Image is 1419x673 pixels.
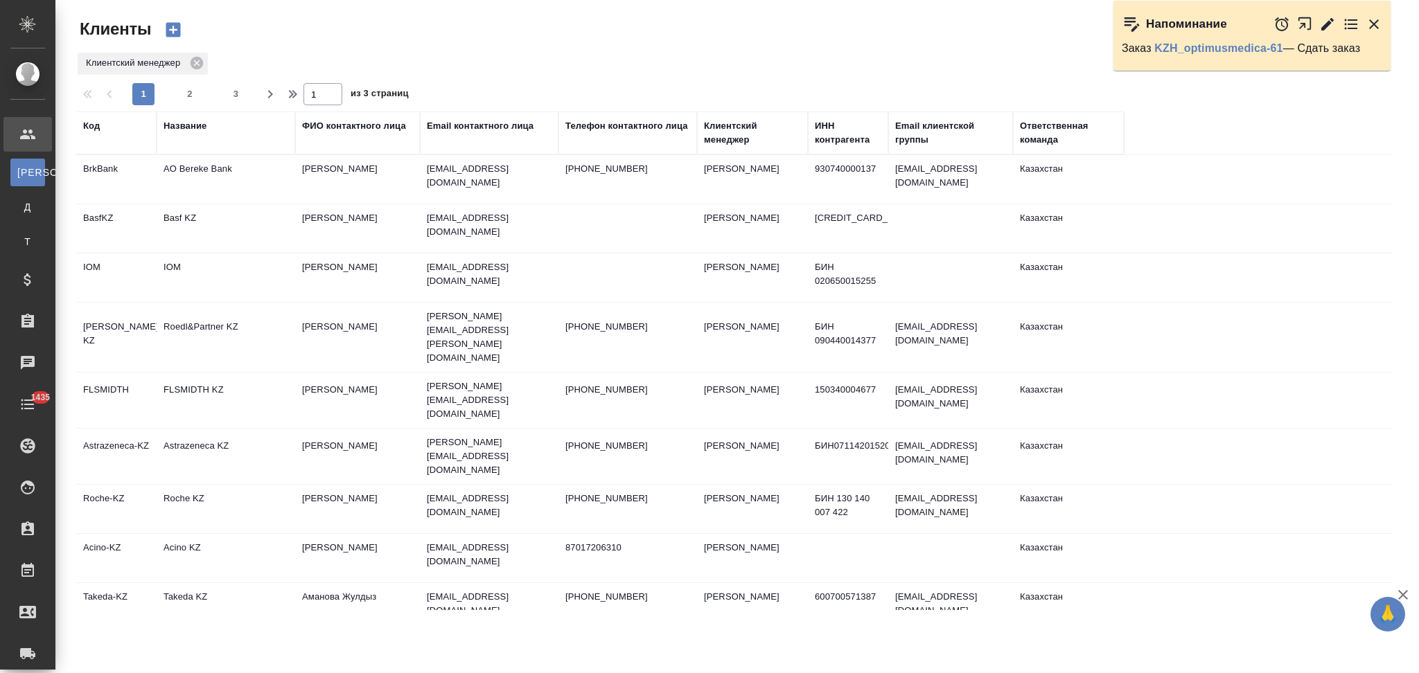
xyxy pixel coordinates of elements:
[157,313,295,361] td: Roedl&Partner KZ
[157,376,295,424] td: FLSMIDTH KZ
[704,119,801,147] div: Клиентский менеджер
[808,204,888,253] td: [CREDIT_CARD_NUMBER]
[888,376,1013,424] td: [EMAIL_ADDRESS][DOMAIN_NAME]
[83,119,100,133] div: Код
[295,485,420,533] td: [PERSON_NAME]
[76,155,157,204] td: BrkBank
[76,485,157,533] td: Roche-KZ
[76,432,157,481] td: Astrazeneca-KZ
[1013,313,1124,361] td: Казахстан
[808,376,888,424] td: 150340004677
[295,534,420,582] td: [PERSON_NAME]
[295,376,420,424] td: [PERSON_NAME]
[76,18,151,40] span: Клиенты
[157,534,295,582] td: Acino KZ
[815,119,881,147] div: ИНН контрагента
[427,309,552,365] p: [PERSON_NAME][EMAIL_ADDRESS][PERSON_NAME][DOMAIN_NAME]
[179,83,201,105] button: 2
[1319,16,1336,33] button: Редактировать
[157,204,295,253] td: Basf KZ
[157,485,295,533] td: Roche KZ
[808,313,888,361] td: БИН 090440014377
[808,485,888,533] td: БИН 130 140 007 422
[565,590,690,604] p: [PHONE_NUMBER]
[164,119,206,133] div: Название
[565,383,690,397] p: [PHONE_NUMBER]
[888,583,1013,631] td: [EMAIL_ADDRESS][DOMAIN_NAME]
[10,159,45,186] a: [PERSON_NAME]
[1013,534,1124,582] td: Казахстан
[10,228,45,255] a: Т
[1273,16,1290,33] button: Отложить
[1020,119,1117,147] div: Ответственная команда
[697,534,808,582] td: [PERSON_NAME]
[1297,9,1313,39] button: Открыть в новой вкладке
[10,193,45,221] a: Д
[157,253,295,302] td: IOM
[697,155,808,204] td: [PERSON_NAME]
[888,485,1013,533] td: [EMAIL_ADDRESS][DOMAIN_NAME]
[1366,16,1382,33] button: Закрыть
[427,541,552,568] p: [EMAIL_ADDRESS][DOMAIN_NAME]
[76,583,157,631] td: Takeda-KZ
[565,119,688,133] div: Телефон контактного лица
[808,155,888,204] td: 930740000137
[295,313,420,361] td: [PERSON_NAME]
[697,253,808,302] td: [PERSON_NAME]
[1013,376,1124,424] td: Казахстан
[86,56,185,70] p: Клиентский менеджер
[888,313,1013,361] td: [EMAIL_ADDRESS][DOMAIN_NAME]
[1376,600,1400,629] span: 🙏
[427,492,552,519] p: [EMAIL_ADDRESS][DOMAIN_NAME]
[427,119,534,133] div: Email контактного лица
[427,436,552,477] p: [PERSON_NAME][EMAIL_ADDRESS][DOMAIN_NAME]
[17,200,38,214] span: Д
[157,432,295,481] td: Astrazeneca KZ
[1013,155,1124,204] td: Казахстан
[295,155,420,204] td: [PERSON_NAME]
[1122,42,1382,55] p: Заказ — Сдать заказ
[3,387,52,422] a: 1435
[76,313,157,361] td: [PERSON_NAME]-KZ
[295,204,420,253] td: [PERSON_NAME]
[427,211,552,239] p: [EMAIL_ADDRESS][DOMAIN_NAME]
[1146,17,1227,31] p: Напоминание
[697,313,808,361] td: [PERSON_NAME]
[302,119,406,133] div: ФИО контактного лица
[179,87,201,101] span: 2
[697,204,808,253] td: [PERSON_NAME]
[565,492,690,505] p: [PHONE_NUMBER]
[17,235,38,249] span: Т
[1343,16,1359,33] button: Перейти в todo
[78,53,208,75] div: Клиентский менеджер
[76,204,157,253] td: BasfKZ
[565,439,690,453] p: [PHONE_NUMBER]
[295,432,420,481] td: [PERSON_NAME]
[23,391,58,404] span: 1435
[1370,597,1405,631] button: 🙏
[565,320,690,334] p: [PHONE_NUMBER]
[697,583,808,631] td: [PERSON_NAME]
[427,379,552,421] p: [PERSON_NAME][EMAIL_ADDRESS][DOMAIN_NAME]
[225,83,247,105] button: 3
[565,541,690,555] p: 87017206310
[697,432,808,481] td: [PERSON_NAME]
[888,155,1013,204] td: [EMAIL_ADDRESS][DOMAIN_NAME]
[697,485,808,533] td: [PERSON_NAME]
[76,253,157,302] td: IOM
[1013,253,1124,302] td: Казахстан
[808,432,888,481] td: БИН071142015205
[1013,432,1124,481] td: Казахстан
[157,18,190,42] button: Создать
[295,253,420,302] td: [PERSON_NAME]
[76,534,157,582] td: Acino-KZ
[427,590,552,618] p: [EMAIL_ADDRESS][DOMAIN_NAME]
[295,583,420,631] td: Аманова Жулдыз
[1013,583,1124,631] td: Казахстан
[76,376,157,424] td: FLSMIDTH
[351,85,409,105] span: из 3 страниц
[157,155,295,204] td: AO Bereke Bank
[427,260,552,288] p: [EMAIL_ADDRESS][DOMAIN_NAME]
[888,432,1013,481] td: [EMAIL_ADDRESS][DOMAIN_NAME]
[895,119,1006,147] div: Email клиентской группы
